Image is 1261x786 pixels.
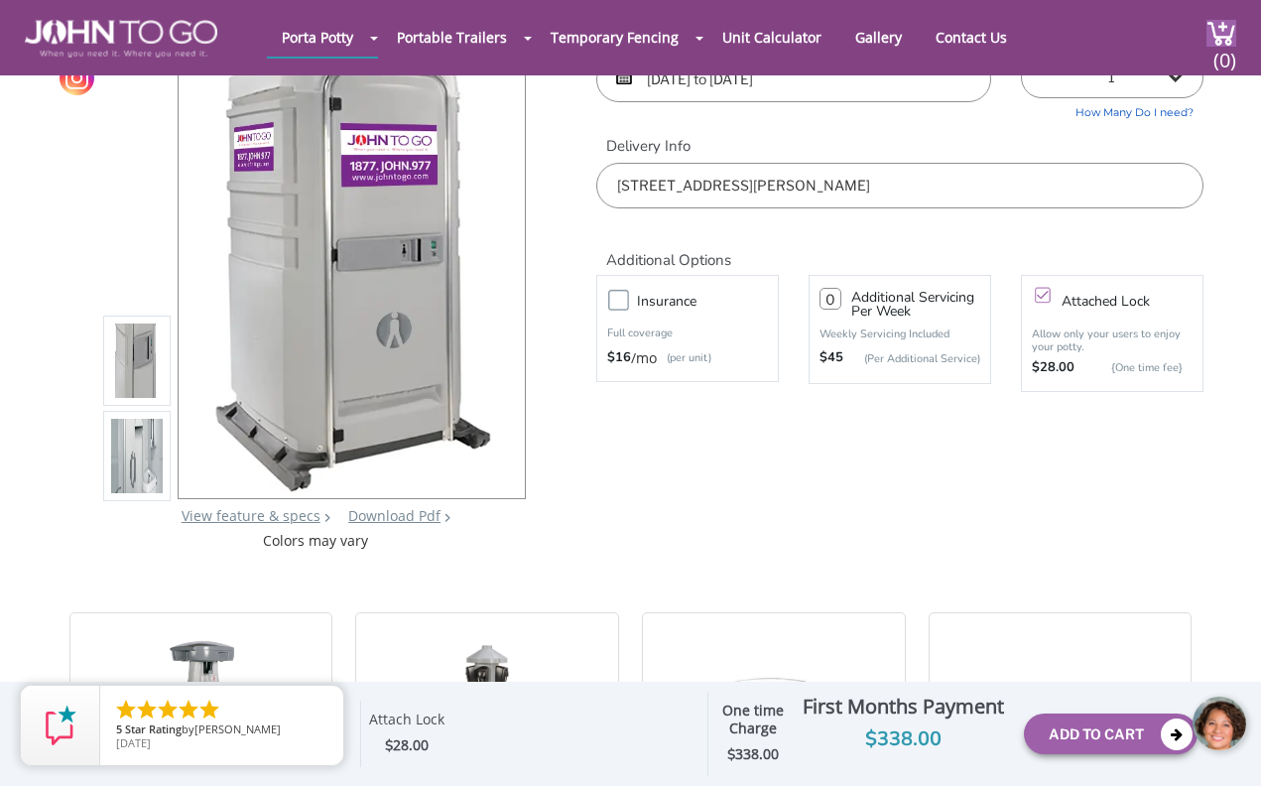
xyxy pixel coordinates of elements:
div: $338.00 [798,723,1009,755]
a: Temporary Fencing [536,18,694,57]
span: Star Rating [125,721,182,736]
img: Review Rating [41,706,80,745]
p: (per unit) [657,348,711,368]
p: {One time fee} [1084,358,1183,378]
img: Product [204,34,501,501]
span: [PERSON_NAME] [194,721,281,736]
h2: Additional Options [596,228,1203,271]
img: Product [111,227,163,695]
li:  [156,698,180,721]
img: right arrow icon [324,513,330,522]
span: (0) [1212,31,1236,73]
label: Delivery Info [596,136,1203,157]
span: by [116,723,327,737]
img: JOHN to go [25,20,216,58]
a: Portable Trailers [382,18,522,57]
span: 5 [116,721,122,736]
span: [DATE] [116,735,151,750]
input: 0 [820,288,841,310]
a: Contact Us [921,18,1022,57]
a: View feature & specs [182,506,320,525]
iframe: Live Chat Button [963,682,1261,765]
strong: $16 [607,348,631,368]
a: Instagram [60,61,94,95]
input: Start date | End date [596,57,991,102]
a: How Many Do I need? [1021,98,1203,121]
h3: Additional Servicing Per Week [851,291,980,319]
input: Delivery Address [596,163,1203,208]
li:  [197,698,221,721]
span: 338.00 [735,744,779,763]
div: First Months Payment [798,690,1009,723]
p: Allow only your users to enjoy your potty. [1032,327,1193,353]
img: Product [111,132,163,599]
a: Porta Potty [267,18,368,57]
li:  [177,698,200,721]
strong: $45 [820,348,843,368]
h3: Insurance [637,289,788,314]
a: Download Pdf [348,506,441,525]
p: (Per Additional Service) [843,351,980,366]
p: Weekly Servicing Included [820,327,980,341]
h3: Attached lock [1062,289,1212,314]
a: Unit Calculator [707,18,836,57]
strong: One time Charge [722,701,784,738]
strong: $28.00 [1032,358,1074,378]
li:  [114,698,138,721]
span: 28.00 [393,735,429,754]
img: chevron.png [444,513,450,522]
li:  [135,698,159,721]
a: Gallery [840,18,917,57]
div: Colors may vary [103,531,527,551]
strong: $ [727,745,779,764]
div: /mo [607,348,768,368]
img: cart a [1206,20,1236,47]
div: Attach Lock [369,711,444,734]
div: $ [369,734,444,757]
p: Full coverage [607,324,768,343]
